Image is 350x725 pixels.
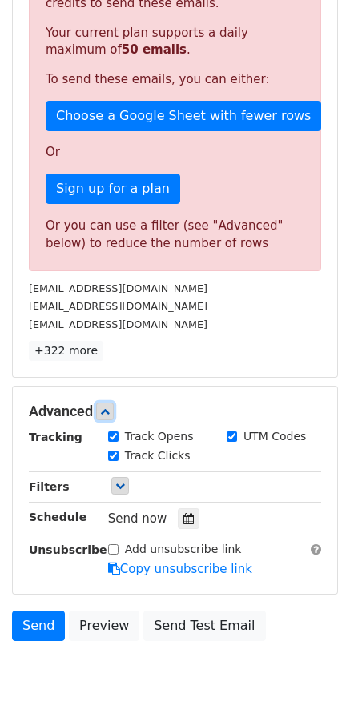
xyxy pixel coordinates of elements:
[69,611,139,641] a: Preview
[29,431,82,443] strong: Tracking
[46,71,304,88] p: To send these emails, you can either:
[46,174,180,204] a: Sign up for a plan
[108,562,252,576] a: Copy unsubscribe link
[46,144,304,161] p: Or
[29,341,103,361] a: +322 more
[29,318,207,330] small: [EMAIL_ADDRESS][DOMAIN_NAME]
[125,428,194,445] label: Track Opens
[125,541,242,558] label: Add unsubscribe link
[29,511,86,523] strong: Schedule
[108,511,167,526] span: Send now
[29,300,207,312] small: [EMAIL_ADDRESS][DOMAIN_NAME]
[122,42,187,57] strong: 50 emails
[29,282,207,294] small: [EMAIL_ADDRESS][DOMAIN_NAME]
[46,25,304,58] p: Your current plan supports a daily maximum of .
[29,403,321,420] h5: Advanced
[12,611,65,641] a: Send
[143,611,265,641] a: Send Test Email
[46,217,304,253] div: Or you can use a filter (see "Advanced" below) to reduce the number of rows
[125,447,191,464] label: Track Clicks
[270,648,350,725] div: 聊天小组件
[243,428,306,445] label: UTM Codes
[270,648,350,725] iframe: Chat Widget
[29,480,70,493] strong: Filters
[46,101,321,131] a: Choose a Google Sheet with fewer rows
[29,543,107,556] strong: Unsubscribe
